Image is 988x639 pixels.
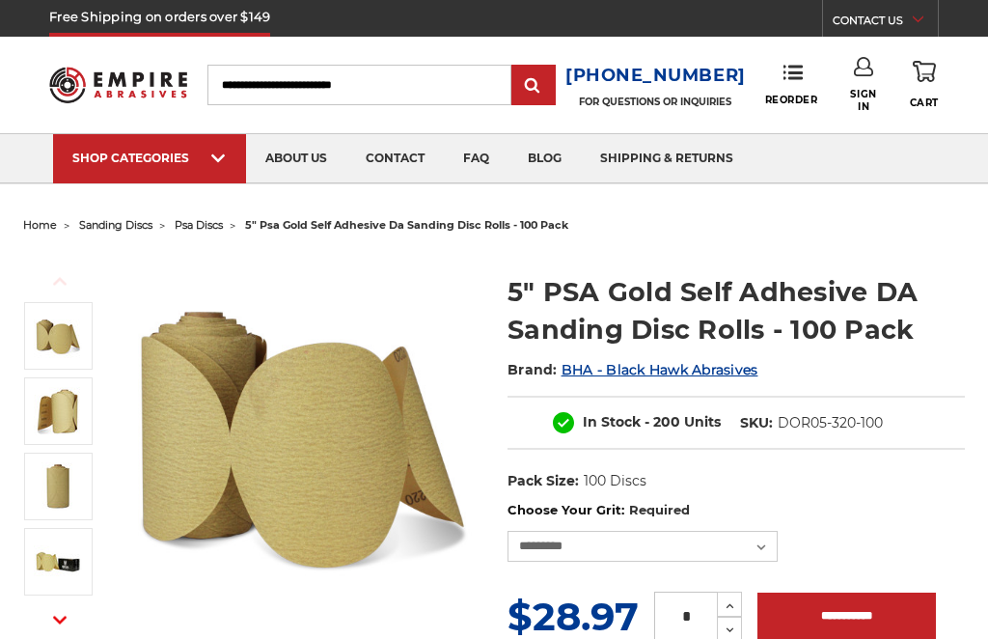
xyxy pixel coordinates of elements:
a: [PHONE_NUMBER] [565,62,746,90]
a: CONTACT US [833,10,938,37]
dt: SKU: [740,413,773,433]
img: Empire Abrasives [49,58,186,112]
span: In Stock [583,413,641,431]
span: Cart [910,97,939,109]
input: Submit [514,67,553,105]
a: Reorder [765,64,818,105]
a: shipping & returns [581,134,753,183]
span: - [645,413,649,431]
img: 5" PSA Gold Sanding Discs on a Roll [34,387,82,435]
a: faq [444,134,508,183]
img: 5 inch gold discs on a roll [34,462,82,511]
button: Previous [37,261,83,302]
label: Choose Your Grit: [508,501,965,520]
span: Sign In [843,88,884,113]
img: 5" Sticky Backed Sanding Discs on a roll [34,312,82,360]
a: psa discs [175,218,223,232]
small: Required [629,502,690,517]
a: sanding discs [79,218,152,232]
dt: Pack Size: [508,471,579,491]
p: FOR QUESTIONS OR INQUIRIES [565,96,746,108]
a: home [23,218,57,232]
span: Reorder [765,94,818,106]
span: 200 [653,413,680,431]
span: Units [684,413,721,431]
h1: 5" PSA Gold Self Adhesive DA Sanding Disc Rolls - 100 Pack [508,273,965,348]
div: SHOP CATEGORIES [72,151,227,165]
a: Cart [910,57,939,112]
a: contact [346,134,444,183]
a: about us [246,134,346,183]
dd: DOR05-320-100 [778,413,883,433]
img: Black hawk abrasives gold psa discs on a roll [34,538,82,586]
span: Brand: [508,361,558,378]
img: 5" Sticky Backed Sanding Discs on a roll [121,253,480,613]
dd: 100 Discs [584,471,646,491]
span: 5" psa gold self adhesive da sanding disc rolls - 100 pack [245,218,568,232]
a: BHA - Black Hawk Abrasives [562,361,758,378]
a: blog [508,134,581,183]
